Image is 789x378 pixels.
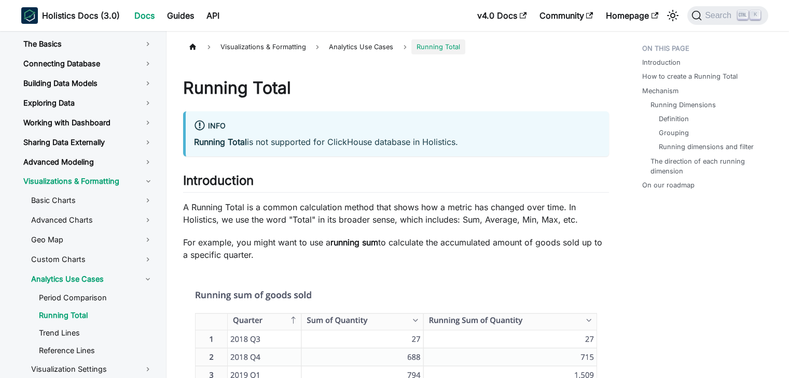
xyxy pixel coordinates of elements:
[161,7,200,24] a: Guides
[411,39,465,54] span: Running Total
[471,7,533,24] a: v4.0 Docs
[15,153,161,171] a: Advanced Modeling
[330,237,378,248] strong: running sum
[135,173,161,190] button: Toggle the collapsible sidebar category 'Visualizations & Formatting'
[31,343,161,358] a: Reference Lines
[23,231,161,249] a: Geo Map
[128,7,161,24] a: Docs
[194,137,247,147] strong: Running Total
[183,78,609,98] h1: Running Total
[665,7,681,24] button: Switch between dark and light mode (currently light mode)
[15,55,161,72] a: Connecting Database
[194,120,601,133] div: info
[21,7,38,24] img: Holistics
[642,180,695,190] a: On our roadmap
[183,39,203,54] a: Home page
[42,9,120,22] b: Holistics Docs (3.0)
[23,211,161,229] a: Advanced Charts
[31,308,161,323] a: Running Total
[31,325,161,341] a: Trend Lines
[687,6,768,25] button: Search
[642,57,681,67] a: Introduction
[183,236,609,261] p: For example, you might want to use a to calculate the accumulated amount of goods sold up to a sp...
[642,71,738,81] a: How to create a Running Total
[324,39,398,54] span: Analytics Use Cases
[659,128,689,138] a: Grouping
[200,7,226,24] a: API
[23,270,161,288] a: Analytics Use Cases
[659,114,689,124] a: Definition
[15,173,135,190] a: Visualizations & Formatting
[183,201,609,226] p: A Running Total is a common calculation method that shows how a metric has changed over time. In ...
[600,7,665,24] a: Homepage
[750,10,760,20] kbd: K
[21,7,120,24] a: HolisticsHolistics Docs (3.0)
[11,31,167,378] nav: Docs sidebar
[650,156,762,176] a: The direction of each running dimension
[31,290,161,306] a: Period Comparison
[15,35,161,53] a: The Basics
[220,43,306,51] span: Visualizations & Formatting
[15,134,161,151] a: Sharing Data Externally
[650,100,716,110] a: Running Dimensions
[15,94,161,112] a: Exploring Data
[23,251,161,268] a: Custom Charts
[15,114,161,132] a: Working with Dashboard
[702,11,738,20] span: Search
[642,86,679,96] a: Mechanism
[15,75,161,92] a: Building Data Models
[183,39,609,54] nav: Breadcrumbs
[23,192,161,209] a: Basic Charts
[183,173,609,193] h2: Introduction
[533,7,600,24] a: Community
[215,39,311,54] a: Visualizations & Formatting
[23,360,161,378] a: Visualization Settings
[194,136,601,148] p: is not supported for ClickHouse database in Holistics.
[659,142,754,152] a: Running dimensions and filter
